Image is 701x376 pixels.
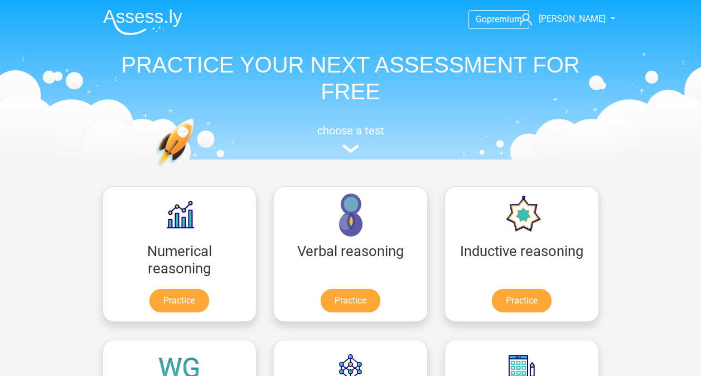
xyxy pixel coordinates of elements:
[487,14,522,25] span: premium
[156,118,238,219] img: practice
[149,289,209,312] a: Practice
[342,144,359,153] img: assessment
[94,124,607,137] h5: choose a test
[515,12,607,26] a: [PERSON_NAME]
[492,289,552,312] a: Practice
[94,124,607,153] a: choose a test
[321,289,380,312] a: Practice
[476,14,487,25] span: Go
[469,12,529,27] a: Gopremium
[94,51,607,105] h1: PRACTICE YOUR NEXT ASSESSMENT FOR FREE
[539,13,606,24] span: [PERSON_NAME]
[103,9,182,35] img: Assessly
